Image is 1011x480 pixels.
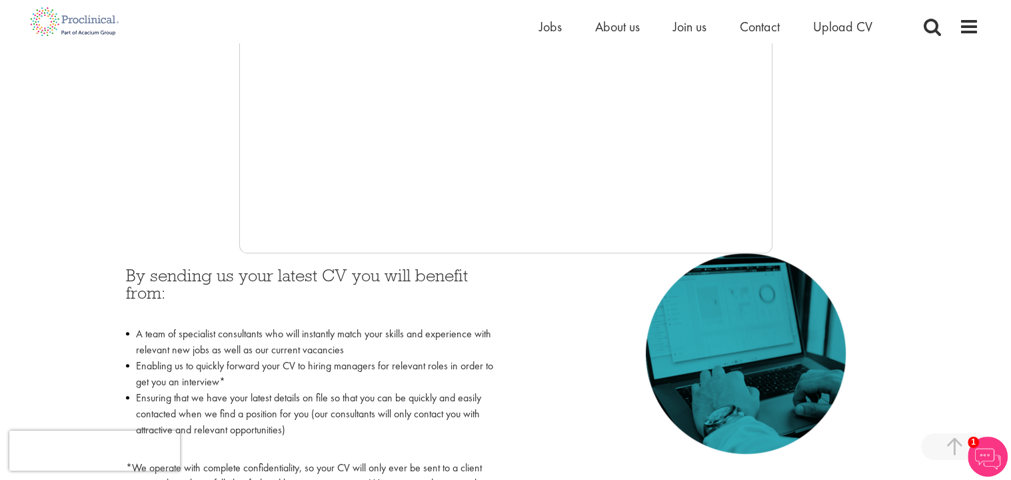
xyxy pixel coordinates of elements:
a: Jobs [539,18,562,35]
a: Upload CV [813,18,872,35]
li: Ensuring that we have your latest details on file so that you can be quickly and easily contacted... [126,390,496,454]
a: About us [595,18,640,35]
span: 1 [968,437,979,448]
iframe: reCAPTCHA [9,431,180,471]
li: A team of specialist consultants who will instantly match your skills and experience with relevan... [126,326,496,358]
li: Enabling us to quickly forward your CV to hiring managers for relevant roles in order to get you ... [126,358,496,390]
a: Join us [673,18,706,35]
img: Chatbot [968,437,1008,477]
a: Contact [740,18,780,35]
h3: By sending us your latest CV you will benefit from: [126,267,496,319]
